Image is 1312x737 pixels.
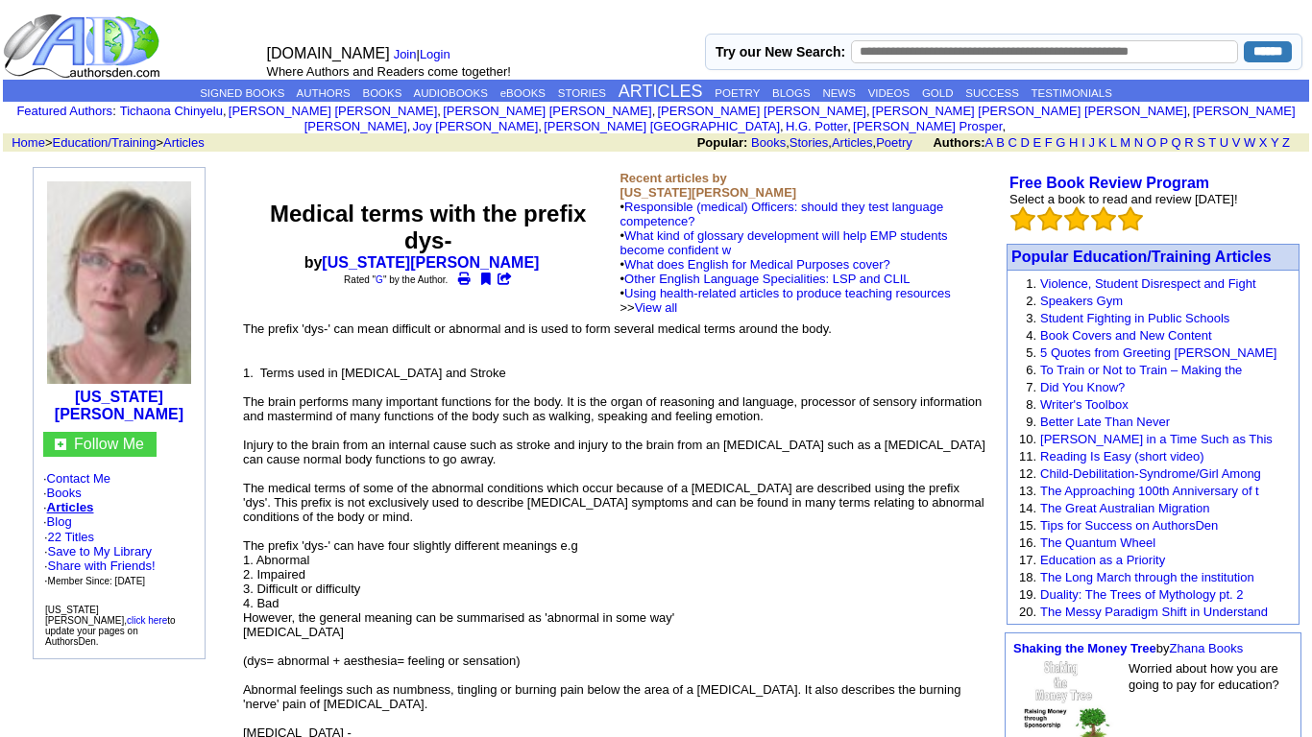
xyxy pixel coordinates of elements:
a: [US_STATE][PERSON_NAME] [322,254,539,271]
a: Speakers Gym [1040,294,1123,308]
a: To Train or Not to Train – Making the [1040,363,1242,377]
a: Responsible (medical) Officers: should they test language competence? [620,200,943,228]
a: POETRY [715,87,760,99]
a: Tips for Success on AuthorsDen [1040,518,1218,533]
font: · · · · [43,471,195,588]
a: Tichaona Chinyelu [120,104,223,118]
font: i [410,122,412,132]
font: • [620,272,950,315]
a: U [1220,135,1228,150]
a: Education as a Priority [1040,553,1165,567]
font: i [542,122,544,132]
div: 1. Abnormal [243,553,989,567]
font: 10. [1019,432,1036,446]
font: | [394,47,457,61]
a: AUTHORS [296,87,350,99]
a: V [1232,135,1241,150]
a: [PERSON_NAME] Prosper [853,119,1002,133]
a: BOOKS [363,87,402,99]
font: Medical terms with the prefix dys- [270,201,586,253]
font: Where Authors and Readers come together! [267,64,511,79]
a: E [1033,135,1041,150]
img: bigemptystars.png [1037,206,1062,231]
a: Popular Education/Training Articles [1011,249,1272,265]
a: Free Book Review Program [1009,175,1209,191]
a: 22 Titles [48,530,94,544]
font: • [620,200,950,315]
font: • [620,228,950,315]
a: eBOOKS [500,87,546,99]
div: The brain performs many important functions for the body. It is the organ of reasoning and langua... [243,394,989,423]
div: [MEDICAL_DATA] [243,625,989,639]
a: Student Fighting in Public Schools [1040,311,1229,325]
font: i [441,107,443,117]
font: 2. [1026,294,1036,308]
a: J [1088,135,1095,150]
div: Abnormal feelings such as numbness, tingling or burning pain below the area of a [MEDICAL_DATA]. ... [243,682,989,711]
a: GOLD [922,87,954,99]
a: Violence, Student Disrespect and Fight [1040,276,1256,291]
font: i [655,107,657,117]
a: H.G. Potter [786,119,847,133]
a: [PERSON_NAME] [GEOGRAPHIC_DATA] [544,119,780,133]
a: Duality: The Trees of Mythology pt. 2 [1040,587,1243,602]
img: bigemptystars.png [1118,206,1143,231]
font: 15. [1019,518,1036,533]
a: [PERSON_NAME] [PERSON_NAME] [443,104,651,118]
div: 4. Bad [243,596,989,610]
div: 2. Impaired [243,567,989,582]
font: 9. [1026,415,1036,429]
font: : [16,104,115,118]
a: Join [394,47,417,61]
a: View all [635,300,678,315]
a: T [1208,135,1216,150]
font: 4. [1026,328,1036,343]
a: Follow Me [74,436,144,452]
a: L [1110,135,1117,150]
a: SUCCESS [965,87,1019,99]
a: The Long March through the institution [1040,570,1254,584]
font: · · · [44,544,156,587]
a: Joy [PERSON_NAME] [413,119,539,133]
a: W [1244,135,1255,150]
div: (dys= abnormal + aesthesia= feeling or sensation) [243,654,989,668]
div: The medical terms of some of the abnormal conditions which occur because of a [MEDICAL_DATA] are ... [243,481,989,524]
a: VIDEOS [868,87,910,99]
b: by [304,254,552,271]
a: Using health-related articles to produce teaching resources [624,286,951,300]
font: · [44,530,156,587]
font: , , , , , , , , , , [120,104,1296,133]
a: Login [420,47,450,61]
img: gc.jpg [55,439,66,450]
a: NEWS [822,87,856,99]
a: Did You Know? [1040,380,1125,394]
div: 3. Difficult or difficulty [243,582,989,596]
a: TESTIMONIALS [1031,87,1111,99]
a: Articles [47,500,94,514]
div: 1. Terms used in [MEDICAL_DATA] and Stroke [243,366,989,380]
img: 163856.jpg [47,181,191,384]
a: S [1197,135,1205,150]
font: 6. [1026,363,1036,377]
a: The Quantum Wheel [1040,535,1155,550]
a: Better Late Than Never [1040,415,1170,429]
img: bigemptystars.png [1064,206,1089,231]
a: [PERSON_NAME] [PERSON_NAME] [657,104,865,118]
b: Recent articles by [US_STATE][PERSON_NAME] [620,171,796,200]
a: M [1120,135,1130,150]
a: Y [1271,135,1278,150]
a: A [985,135,993,150]
a: O [1147,135,1156,150]
a: Writer's Toolbox [1040,397,1129,412]
a: Child-Debilitation-Syndrome/Girl Among [1040,466,1261,481]
b: Popular: [697,135,748,150]
a: N [1134,135,1143,150]
a: The Great Australian Migration [1040,501,1209,515]
a: BLOGS [772,87,811,99]
a: H [1069,135,1078,150]
font: , , , [697,135,1307,150]
img: logo_ad.gif [3,12,164,80]
a: G [1056,135,1065,150]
